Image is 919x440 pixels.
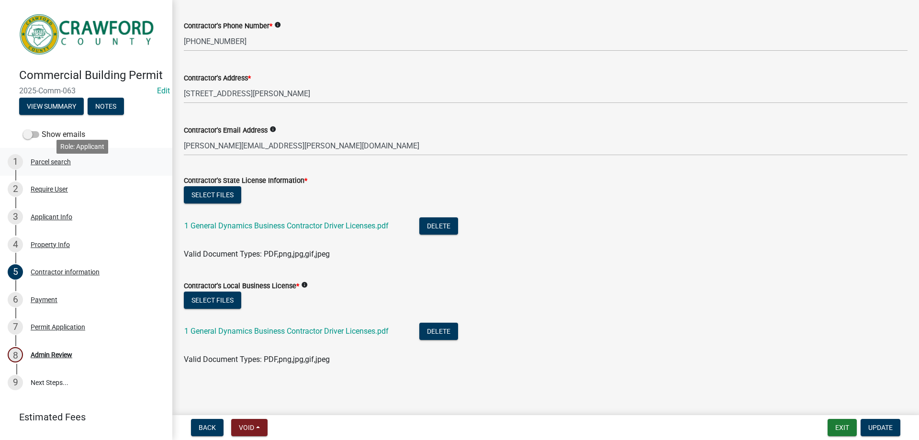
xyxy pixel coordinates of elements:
button: Delete [419,217,458,235]
span: Valid Document Types: PDF,png,jpg,gif,jpeg [184,249,330,259]
button: Back [191,419,224,436]
label: Contractor's Address [184,75,251,82]
span: Update [868,424,893,431]
wm-modal-confirm: Delete Document [419,327,458,337]
label: Show emails [23,129,85,140]
button: Select files [184,186,241,203]
label: Contractor's Email Address [184,127,268,134]
button: View Summary [19,98,84,115]
i: info [274,22,281,28]
div: 1 [8,154,23,169]
label: Contractor's Local Business License [184,283,299,290]
wm-modal-confirm: Edit Application Number [157,86,170,95]
div: 7 [8,319,23,335]
a: Edit [157,86,170,95]
div: 5 [8,264,23,280]
button: Delete [419,323,458,340]
div: Property Info [31,241,70,248]
i: info [269,126,276,133]
a: 1 General Dynamics Business Contractor Driver Licenses.pdf [184,221,389,230]
button: Exit [828,419,857,436]
div: Parcel search [31,158,71,165]
div: 8 [8,347,23,362]
div: 2 [8,181,23,197]
div: 3 [8,209,23,225]
span: Valid Document Types: PDF,png,jpg,gif,jpeg [184,355,330,364]
div: 9 [8,375,23,390]
wm-modal-confirm: Summary [19,103,84,111]
span: Back [199,424,216,431]
button: Notes [88,98,124,115]
img: Crawford County, Georgia [19,10,157,58]
div: Permit Application [31,324,85,330]
button: Select files [184,292,241,309]
div: Require User [31,186,68,192]
a: 1 General Dynamics Business Contractor Driver Licenses.pdf [184,327,389,336]
span: Void [239,424,254,431]
div: 6 [8,292,23,307]
button: Void [231,419,268,436]
div: Contractor information [31,269,100,275]
div: Payment [31,296,57,303]
button: Update [861,419,900,436]
i: info [301,282,308,288]
div: 4 [8,237,23,252]
wm-modal-confirm: Delete Document [419,222,458,231]
label: Contractor's Phone Number [184,23,272,30]
wm-modal-confirm: Notes [88,103,124,111]
label: Contractor's State License Information [184,178,307,184]
div: Applicant Info [31,214,72,220]
span: 2025-Comm-063 [19,86,153,95]
div: Role: Applicant [56,140,108,154]
div: Admin Review [31,351,72,358]
h4: Commercial Building Permit [19,68,165,82]
a: Estimated Fees [8,407,157,427]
